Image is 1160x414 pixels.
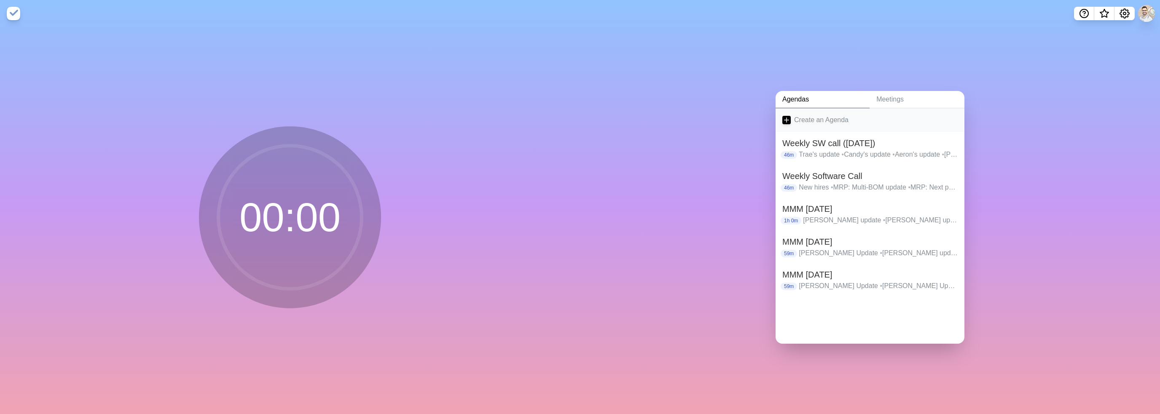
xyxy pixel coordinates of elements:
[782,268,958,281] h2: MMM [DATE]
[782,235,958,248] h2: MMM [DATE]
[880,282,882,289] span: •
[799,248,958,258] p: [PERSON_NAME] Update [PERSON_NAME] update [PERSON_NAME] Update [PERSON_NAME] update [PERSON_NAME]...
[782,170,958,182] h2: Weekly Software Call
[892,151,895,158] span: •
[776,91,870,108] a: Agendas
[782,203,958,215] h2: MMM [DATE]
[1114,7,1135,20] button: Settings
[831,184,833,191] span: •
[781,283,797,290] p: 59m
[880,249,882,256] span: •
[7,7,20,20] img: timeblocks logo
[908,184,910,191] span: •
[842,151,844,158] span: •
[799,150,958,160] p: Trae's update Candy's update Aeron's update [PERSON_NAME]'s update [PERSON_NAME] update [PERSON_N...
[799,281,958,291] p: [PERSON_NAME] Update [PERSON_NAME] Update [PERSON_NAME] Update [PERSON_NAME] Update [PERSON_NAME]...
[1074,7,1094,20] button: Help
[781,151,797,159] p: 46m
[799,182,958,192] p: New hires MRP: Multi-BOM update MRP: Next phase QTO readiness for QA .NET Framework update UK upd...
[781,184,797,192] p: 46m
[942,151,945,158] span: •
[781,250,797,257] p: 59m
[1094,7,1114,20] button: What’s new
[776,108,964,132] a: Create an Agenda
[883,216,886,224] span: •
[782,137,958,150] h2: Weekly SW call ([DATE])
[870,91,964,108] a: Meetings
[803,215,958,225] p: [PERSON_NAME] update [PERSON_NAME] update [PERSON_NAME] update [PERSON_NAME] update [PERSON_NAME]...
[781,217,801,224] p: 1h 0m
